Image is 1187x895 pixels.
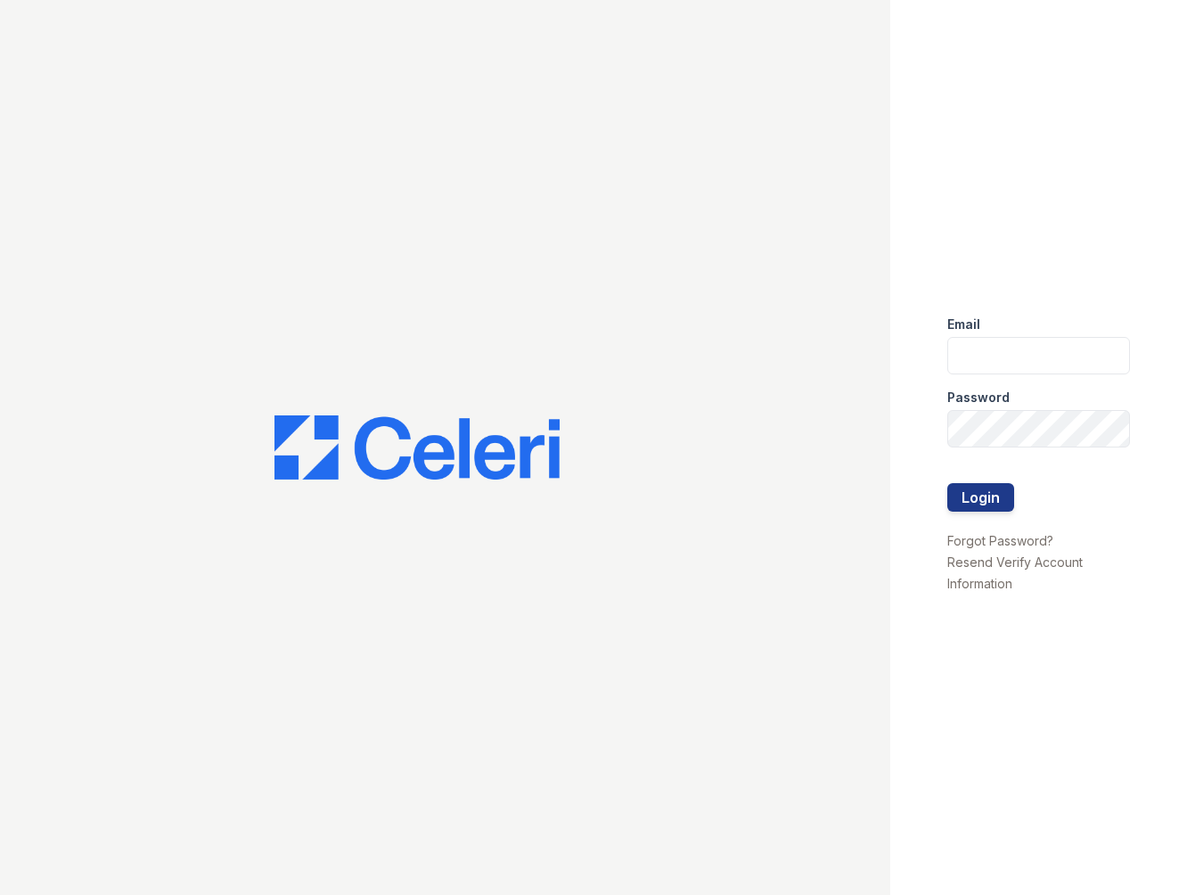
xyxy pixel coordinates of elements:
label: Password [947,389,1010,406]
label: Email [947,316,980,333]
button: Login [947,483,1014,512]
img: CE_Logo_Blue-a8612792a0a2168367f1c8372b55b34899dd931a85d93a1a3d3e32e68fde9ad4.png [274,415,560,480]
a: Resend Verify Account Information [947,554,1083,591]
a: Forgot Password? [947,533,1053,548]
